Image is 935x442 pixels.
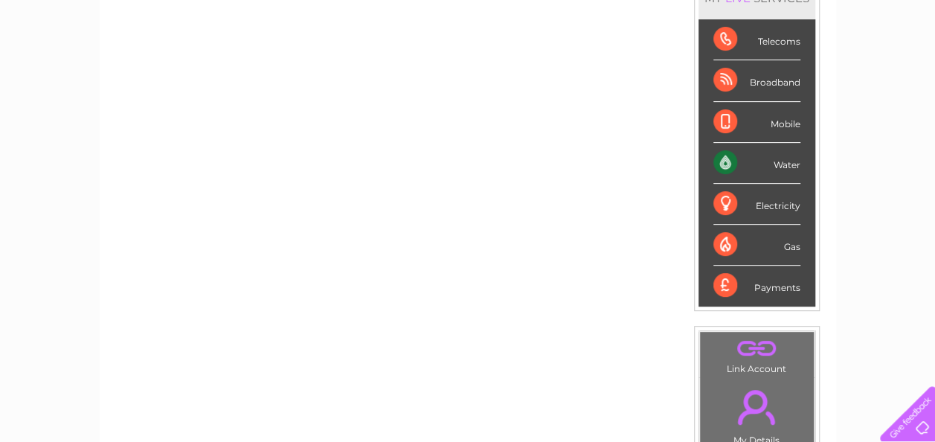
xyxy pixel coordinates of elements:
div: Broadband [713,60,800,101]
div: Electricity [713,184,800,225]
div: Gas [713,225,800,266]
div: Clear Business is a trading name of Verastar Limited (registered in [GEOGRAPHIC_DATA] No. 3667643... [117,8,820,72]
div: Mobile [713,102,800,143]
div: Water [713,143,800,184]
a: Water [673,63,701,74]
a: . [704,381,810,433]
div: Telecoms [713,19,800,60]
a: Telecoms [752,63,797,74]
a: Blog [806,63,827,74]
a: 0333 014 3131 [655,7,757,26]
a: Contact [836,63,873,74]
img: logo.png [33,39,109,84]
div: Payments [713,266,800,306]
td: Link Account [699,331,814,378]
a: . [704,336,810,362]
a: Log out [886,63,921,74]
a: Energy [710,63,743,74]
